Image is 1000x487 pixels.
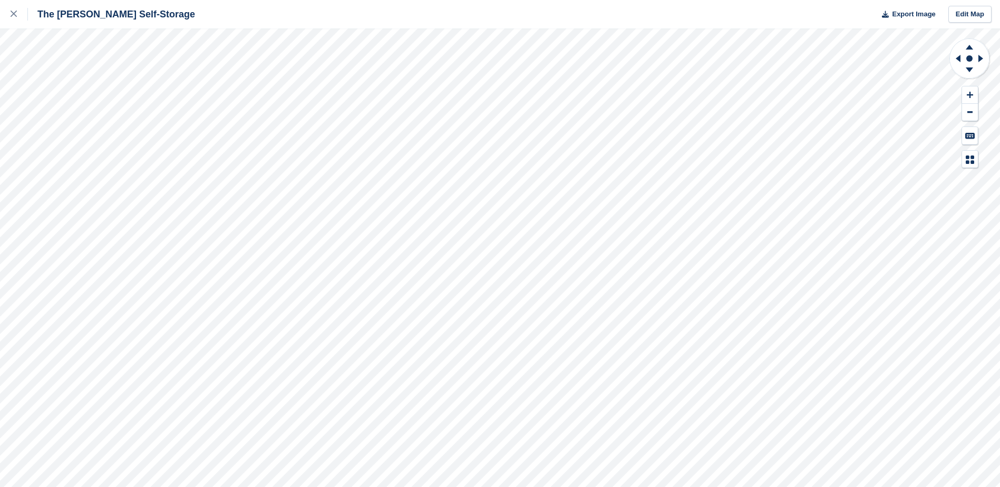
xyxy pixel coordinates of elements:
button: Zoom In [962,86,978,104]
button: Keyboard Shortcuts [962,127,978,144]
button: Export Image [876,6,936,23]
div: The [PERSON_NAME] Self-Storage [28,8,195,21]
span: Export Image [892,9,935,20]
button: Map Legend [962,151,978,168]
a: Edit Map [948,6,992,23]
button: Zoom Out [962,104,978,121]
